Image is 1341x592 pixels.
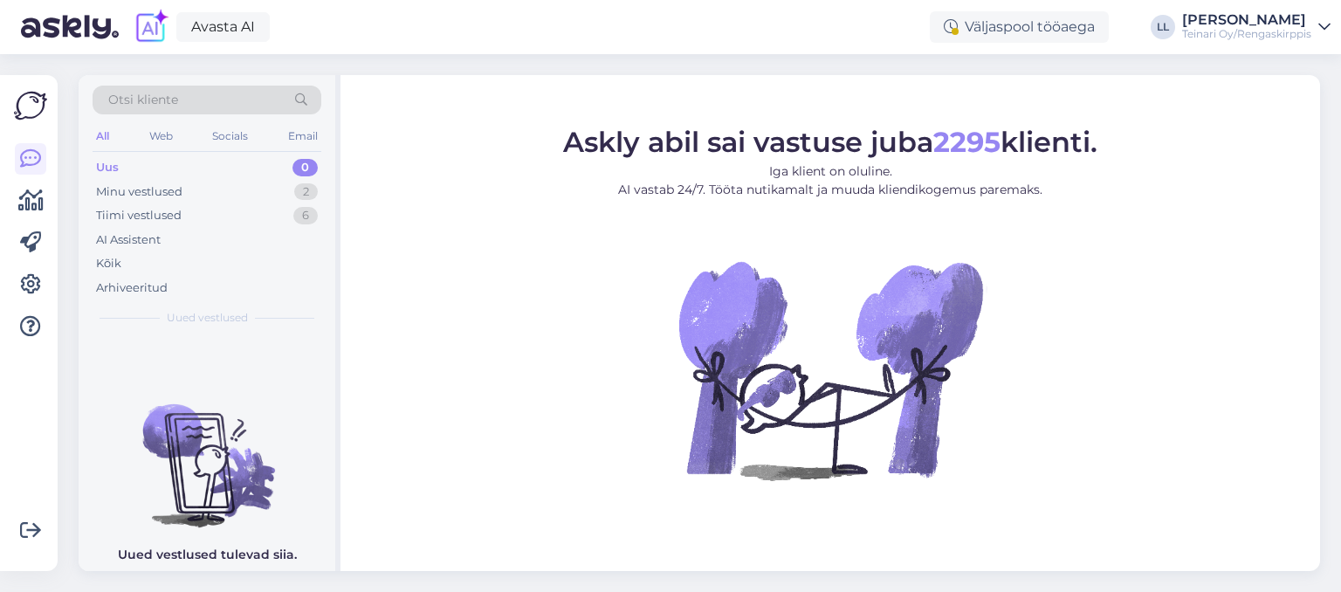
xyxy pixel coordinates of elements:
img: Askly Logo [14,89,47,122]
div: All [93,125,113,148]
div: LL [1151,15,1175,39]
div: 0 [292,159,318,176]
div: [PERSON_NAME] [1182,13,1311,27]
div: Minu vestlused [96,183,182,201]
div: 2 [294,183,318,201]
span: Otsi kliente [108,91,178,109]
div: Kõik [96,255,121,272]
div: Arhiveeritud [96,279,168,297]
div: Tiimi vestlused [96,207,182,224]
div: Email [285,125,321,148]
div: Socials [209,125,251,148]
div: Teinari Oy/Rengaskirppis [1182,27,1311,41]
b: 2295 [933,124,1001,158]
div: AI Assistent [96,231,161,249]
div: Uus [96,159,119,176]
img: No Chat active [673,212,987,527]
img: No chats [79,373,335,530]
span: Uued vestlused [167,310,248,326]
div: Web [146,125,176,148]
span: Askly abil sai vastuse juba klienti. [563,124,1097,158]
div: Väljaspool tööaega [930,11,1109,43]
p: Uued vestlused tulevad siia. [118,546,297,564]
img: explore-ai [133,9,169,45]
a: [PERSON_NAME]Teinari Oy/Rengaskirppis [1182,13,1331,41]
div: 6 [293,207,318,224]
a: Avasta AI [176,12,270,42]
p: Iga klient on oluline. AI vastab 24/7. Tööta nutikamalt ja muuda kliendikogemus paremaks. [563,162,1097,198]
